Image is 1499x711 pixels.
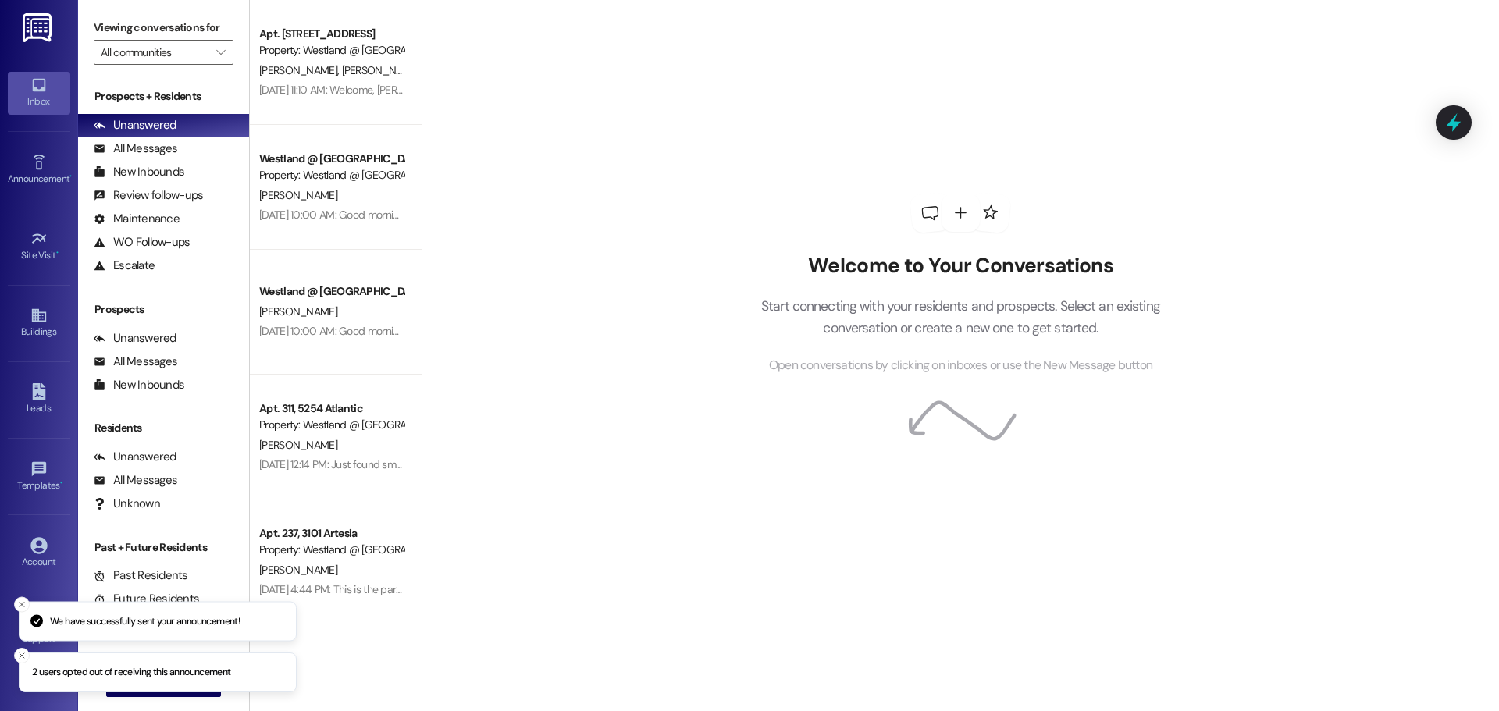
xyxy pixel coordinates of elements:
[8,72,70,114] a: Inbox
[216,46,225,59] i: 
[78,420,249,436] div: Residents
[32,666,231,680] p: 2 users opted out of receiving this announcement
[94,567,188,584] div: Past Residents
[259,324,922,338] div: [DATE] 10:00 AM: Good morning we do I talk to about A custodian that keeps Using the blower downs...
[259,582,590,596] div: [DATE] 4:44 PM: This is the parking lot that's right off the freeway, correct?
[14,596,30,612] button: Close toast
[259,26,404,42] div: Apt. [STREET_ADDRESS]
[94,258,155,274] div: Escalate
[259,400,404,417] div: Apt. 311, 5254 Atlantic
[259,167,404,183] div: Property: Westland @ [GEOGRAPHIC_DATA] (3394)
[259,63,342,77] span: [PERSON_NAME]
[94,140,177,157] div: All Messages
[259,438,337,452] span: [PERSON_NAME]
[94,187,203,204] div: Review follow-ups
[94,496,160,512] div: Unknown
[259,83,457,97] div: [DATE] 11:10 AM: Welcome, [PERSON_NAME].
[259,188,337,202] span: [PERSON_NAME]
[23,13,55,42] img: ResiDesk Logo
[78,539,249,556] div: Past + Future Residents
[8,456,70,498] a: Templates •
[94,16,233,40] label: Viewing conversations for
[8,226,70,268] a: Site Visit •
[94,330,176,347] div: Unanswered
[259,525,404,542] div: Apt. 237, 3101 Artesia
[8,379,70,421] a: Leads
[94,472,177,489] div: All Messages
[94,354,177,370] div: All Messages
[78,88,249,105] div: Prospects + Residents
[259,42,404,59] div: Property: Westland @ [GEOGRAPHIC_DATA] (3391)
[737,254,1184,279] h2: Welcome to Your Conversations
[60,478,62,489] span: •
[50,614,240,628] p: We have successfully sent your announcement!
[341,63,419,77] span: [PERSON_NAME]
[259,457,867,471] div: [DATE] 12:14 PM: Just found small/flat Fed ex package behind mailboxes on ground...for 109/i put ...
[94,164,184,180] div: New Inbounds
[259,542,404,558] div: Property: Westland @ [GEOGRAPHIC_DATA] (3388)
[737,295,1184,340] p: Start connecting with your residents and prospects. Select an existing conversation or create a n...
[8,302,70,344] a: Buildings
[259,151,404,167] div: Westland @ [GEOGRAPHIC_DATA] (3394) Prospect
[94,211,180,227] div: Maintenance
[94,117,176,133] div: Unanswered
[94,234,190,251] div: WO Follow-ups
[769,356,1152,375] span: Open conversations by clicking on inboxes or use the New Message button
[14,648,30,663] button: Close toast
[101,40,208,65] input: All communities
[259,563,337,577] span: [PERSON_NAME]
[94,449,176,465] div: Unanswered
[259,283,404,300] div: Westland @ [GEOGRAPHIC_DATA] (3394) Prospect
[56,247,59,258] span: •
[78,301,249,318] div: Prospects
[259,304,337,318] span: [PERSON_NAME]
[8,609,70,651] a: Support
[259,417,404,433] div: Property: Westland @ [GEOGRAPHIC_DATA] (3283)
[69,171,72,182] span: •
[8,532,70,574] a: Account
[259,208,922,222] div: [DATE] 10:00 AM: Good morning we do I talk to about A custodian that keeps Using the blower downs...
[94,377,184,393] div: New Inbounds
